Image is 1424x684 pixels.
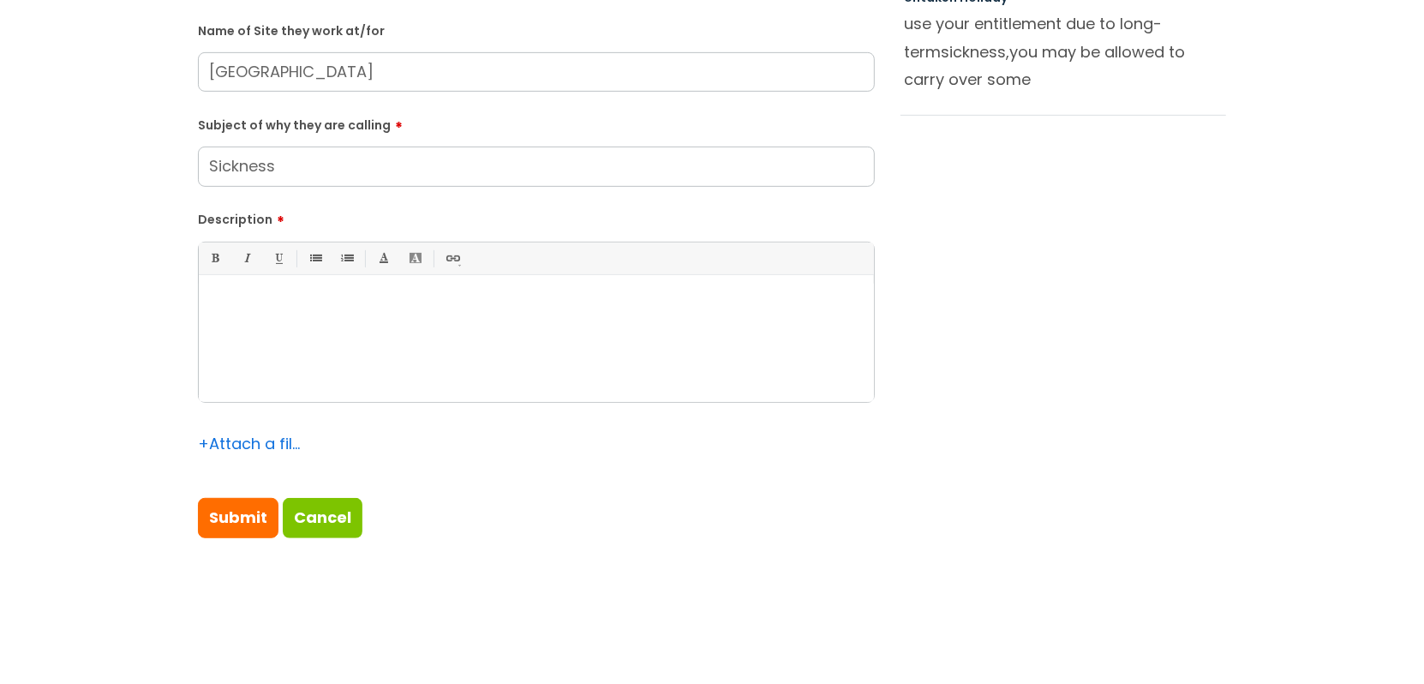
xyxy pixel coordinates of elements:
[373,248,394,269] a: Font Color
[404,248,426,269] a: Back Color
[198,498,278,537] input: Submit
[283,498,362,537] a: Cancel
[267,248,289,269] a: Underline(Ctrl-U)
[904,10,1223,93] p: use your entitlement due to long-term you may be allowed to carry over some
[336,248,357,269] a: 1. Ordered List (Ctrl-Shift-8)
[204,248,225,269] a: Bold (Ctrl-B)
[304,248,326,269] a: • Unordered List (Ctrl-Shift-7)
[441,248,463,269] a: Link
[198,21,875,39] label: Name of Site they work at/for
[236,248,257,269] a: Italic (Ctrl-I)
[198,207,875,227] label: Description
[198,112,875,133] label: Subject of why they are calling
[198,430,301,458] div: Attach a file
[941,41,1009,63] span: sickness,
